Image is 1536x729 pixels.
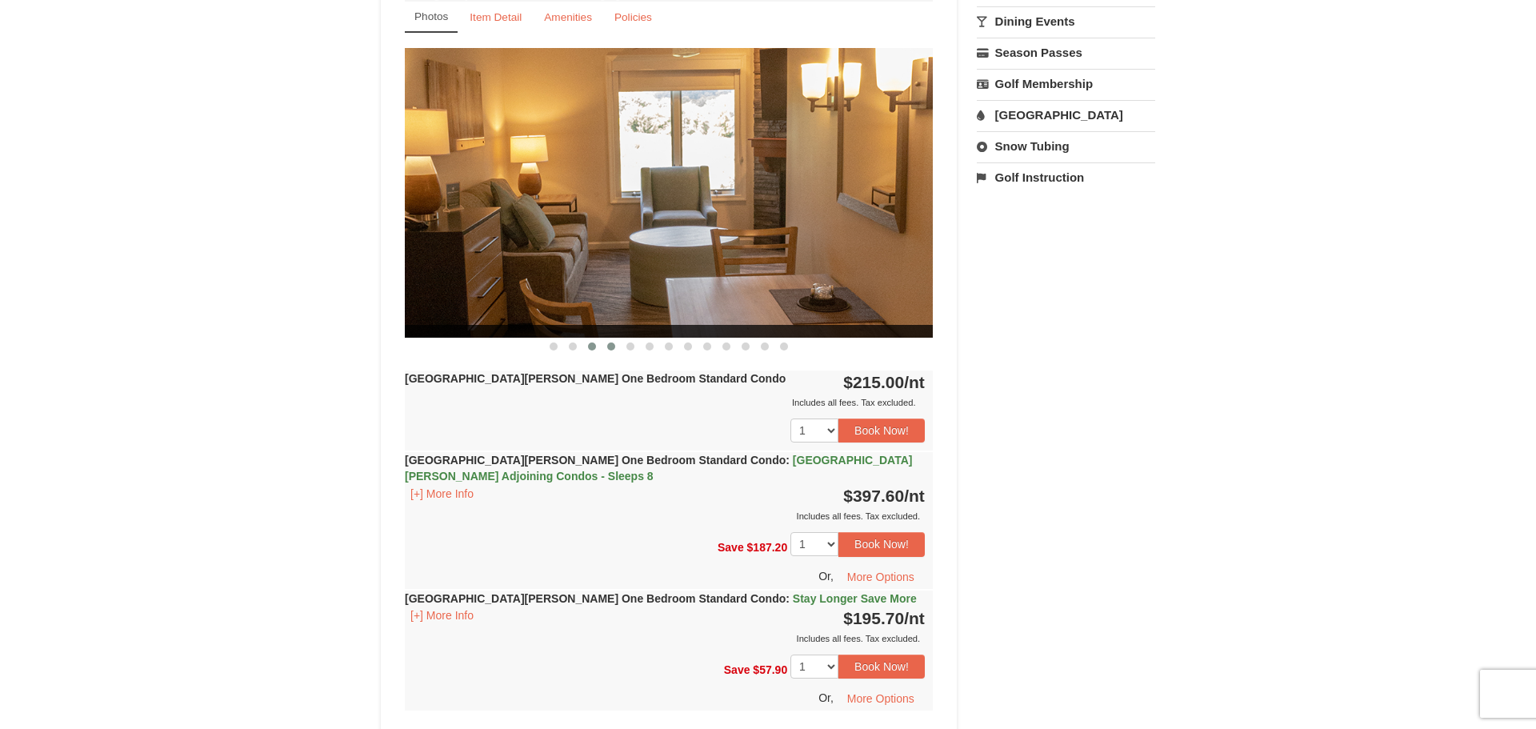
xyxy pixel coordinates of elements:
[838,532,925,556] button: Book Now!
[405,485,479,503] button: [+] More Info
[405,48,933,337] img: 18876286-191-b92e729b.jpg
[534,2,602,33] a: Amenities
[604,2,662,33] a: Policies
[843,609,904,627] span: $195.70
[405,508,925,524] div: Includes all fees. Tax excluded.
[818,569,834,582] span: Or,
[405,592,917,605] strong: [GEOGRAPHIC_DATA][PERSON_NAME] One Bedroom Standard Condo
[838,655,925,679] button: Book Now!
[614,11,652,23] small: Policies
[818,691,834,704] span: Or,
[838,419,925,443] button: Book Now!
[793,592,917,605] span: Stay Longer Save More
[843,373,925,391] strong: $215.00
[405,2,458,33] a: Photos
[843,487,904,505] span: $397.60
[718,541,744,554] span: Save
[786,454,790,467] span: :
[977,100,1155,130] a: [GEOGRAPHIC_DATA]
[405,395,925,411] div: Includes all fees. Tax excluded.
[837,565,925,589] button: More Options
[977,6,1155,36] a: Dining Events
[414,10,448,22] small: Photos
[904,373,925,391] span: /nt
[904,609,925,627] span: /nt
[977,131,1155,161] a: Snow Tubing
[405,607,479,624] button: [+] More Info
[786,592,790,605] span: :
[837,687,925,711] button: More Options
[724,663,750,675] span: Save
[405,631,925,647] div: Includes all fees. Tax excluded.
[405,454,912,483] strong: [GEOGRAPHIC_DATA][PERSON_NAME] One Bedroom Standard Condo
[544,11,592,23] small: Amenities
[470,11,522,23] small: Item Detail
[459,2,532,33] a: Item Detail
[405,372,786,385] strong: [GEOGRAPHIC_DATA][PERSON_NAME] One Bedroom Standard Condo
[753,663,787,675] span: $57.90
[977,69,1155,98] a: Golf Membership
[977,38,1155,67] a: Season Passes
[747,541,788,554] span: $187.20
[977,162,1155,192] a: Golf Instruction
[904,487,925,505] span: /nt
